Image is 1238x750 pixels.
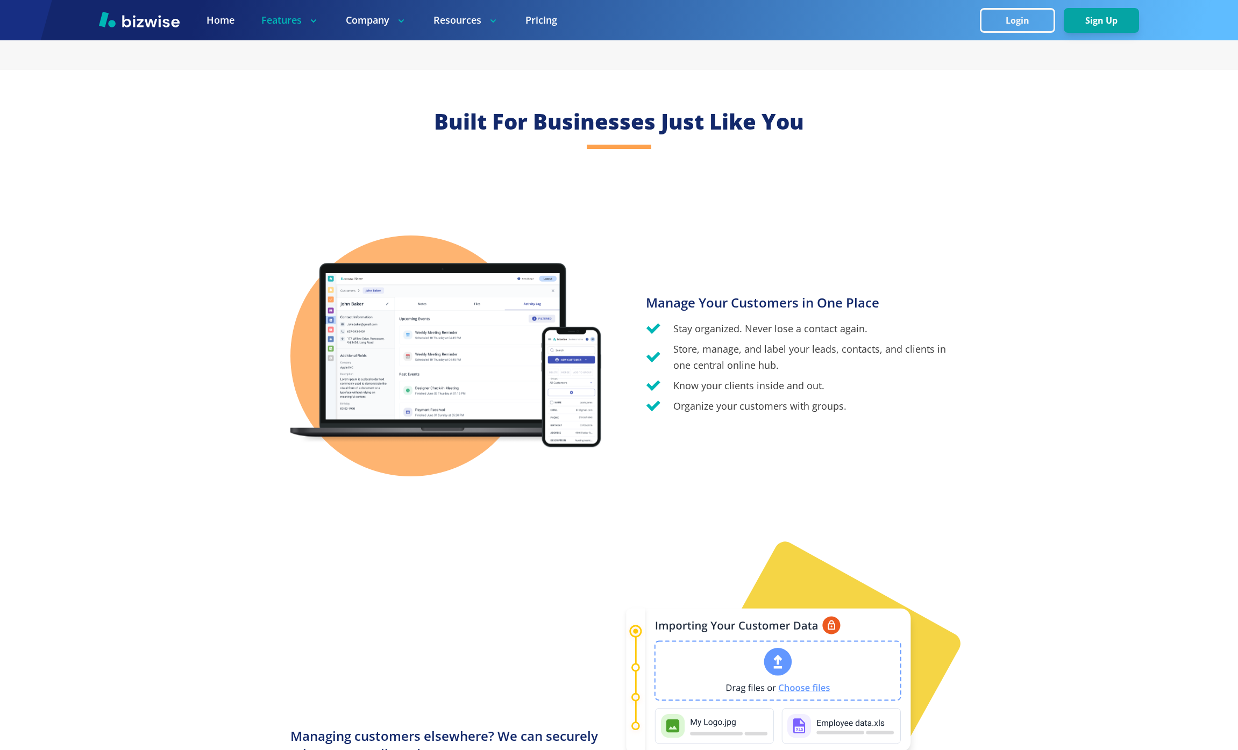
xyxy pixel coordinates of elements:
img: Customer list product [290,262,602,449]
button: Login [980,8,1055,33]
img: Check Icon [646,352,660,362]
img: Bizwise Logo [99,11,180,27]
p: Resources [433,13,499,27]
p: Company [346,13,407,27]
a: Login [980,16,1064,26]
a: Home [207,13,234,27]
img: Check Icon [646,380,660,391]
img: Check Icon [646,323,660,334]
p: Organize your customers with groups. [673,398,846,414]
h2: Built For Businesses Just Like You [434,107,804,136]
h3: Manage Your Customers in One Place [646,294,948,312]
p: Store, manage, and label your leads, contacts, and clients in one central online hub. [673,341,948,373]
img: Check Icon [646,401,660,411]
a: Pricing [525,13,557,27]
a: Sign Up [1064,16,1139,26]
p: Features [261,13,319,27]
p: Stay organized. Never lose a contact again. [673,320,867,337]
button: Sign Up [1064,8,1139,33]
p: Know your clients inside and out. [673,377,824,394]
